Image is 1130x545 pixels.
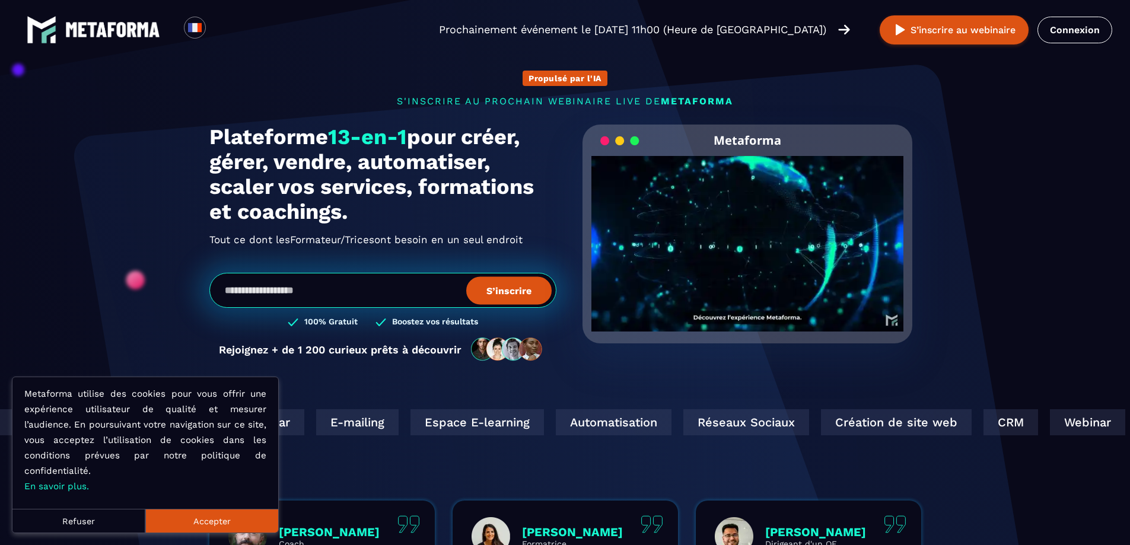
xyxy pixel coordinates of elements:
[12,509,145,533] button: Refuser
[799,409,950,435] div: Création de site web
[304,317,358,328] h3: 100% Gratuit
[375,317,386,328] img: checked
[389,409,522,435] div: Espace E-learning
[145,509,278,533] button: Accepter
[206,17,235,43] div: Search for option
[24,481,89,492] a: En savoir plus.
[962,409,1016,435] div: CRM
[209,230,556,249] h2: Tout ce dont les ont besoin en un seul endroit
[714,125,781,156] h2: Metaforma
[534,409,650,435] div: Automatisation
[880,15,1029,44] button: S’inscrire au webinaire
[591,156,904,312] video: Your browser does not support the video tag.
[288,317,298,328] img: checked
[1028,409,1103,435] div: Webinar
[65,22,160,37] img: logo
[1037,17,1112,43] a: Connexion
[24,386,266,494] p: Metaforma utilise des cookies pour vous offrir une expérience utilisateur de qualité et mesurer l...
[765,525,866,539] p: [PERSON_NAME]
[838,23,850,36] img: arrow-right
[279,525,380,539] p: [PERSON_NAME]
[522,525,623,539] p: [PERSON_NAME]
[187,20,202,35] img: fr
[641,515,663,533] img: quote
[600,135,639,146] img: loading
[467,337,547,362] img: community-people
[216,23,225,37] input: Search for option
[219,343,461,356] p: Rejoignez + de 1 200 curieux prêts à découvrir
[294,409,377,435] div: E-mailing
[209,125,556,224] h1: Plateforme pour créer, gérer, vendre, automatiser, scaler vos services, formations et coachings.
[893,23,908,37] img: play
[392,317,478,328] h3: Boostez vos résultats
[661,409,787,435] div: Réseaux Sociaux
[397,515,420,533] img: quote
[27,15,56,44] img: logo
[661,95,733,107] span: METAFORMA
[884,515,906,533] img: quote
[466,276,552,304] button: S’inscrire
[328,125,407,149] span: 13-en-1
[209,95,921,107] p: s'inscrire au prochain webinaire live de
[207,409,282,435] div: Webinar
[290,230,374,249] span: Formateur/Trices
[439,21,826,38] p: Prochainement événement le [DATE] 11h00 (Heure de [GEOGRAPHIC_DATA])
[529,74,601,83] p: Propulsé par l'IA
